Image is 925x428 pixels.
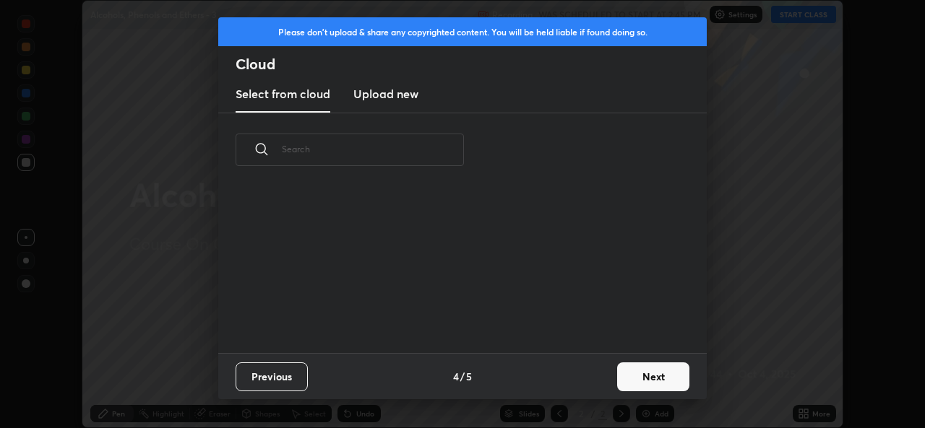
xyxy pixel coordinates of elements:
button: Next [617,362,689,391]
h2: Cloud [236,55,707,74]
input: Search [282,118,464,180]
button: Previous [236,362,308,391]
h4: 5 [466,369,472,384]
h3: Select from cloud [236,85,330,102]
div: Please don't upload & share any copyrighted content. You will be held liable if found doing so. [218,17,707,46]
h4: 4 [453,369,459,384]
h3: Upload new [353,85,418,102]
h4: / [460,369,465,384]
